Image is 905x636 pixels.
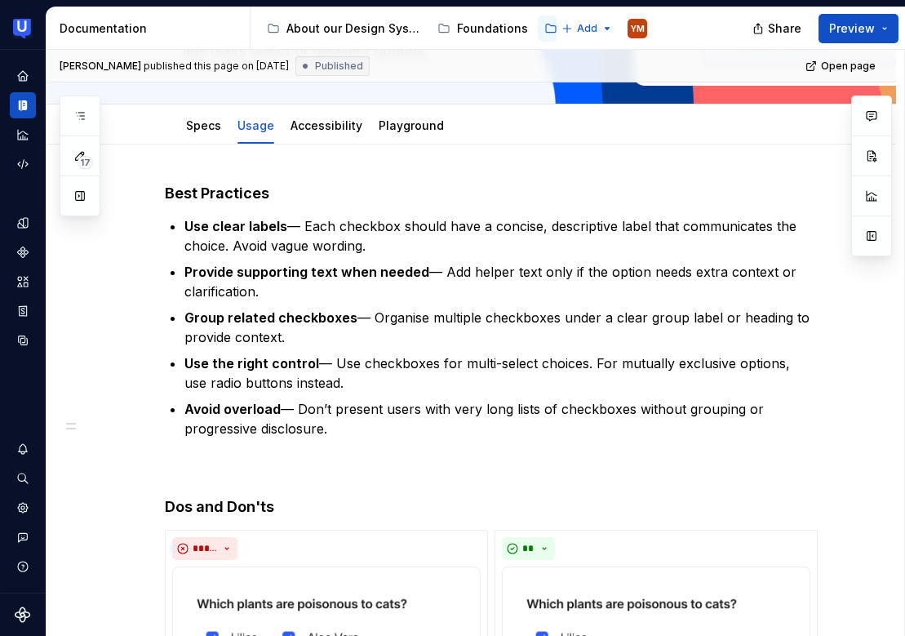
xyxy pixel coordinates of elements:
div: published this page on [DATE] [144,60,289,73]
p: — Use checkboxes for multi-select choices. For mutually exclusive options, use radio buttons inst... [184,354,818,393]
span: Add [577,22,597,35]
a: Components [538,16,643,42]
span: 17 [78,156,93,169]
a: Code automation [10,151,36,177]
strong: Group related checkboxes [184,309,357,326]
a: Playground [379,118,444,132]
a: About our Design System [260,16,428,42]
a: Open page [801,55,883,78]
strong: Use the right control [184,355,319,371]
svg: Supernova Logo [15,607,31,623]
div: Page tree [260,12,553,45]
a: Foundations [431,16,535,42]
button: Share [744,14,812,43]
strong: Avoid overload [184,401,281,417]
a: Documentation [10,92,36,118]
div: Playground [372,108,450,142]
div: Specs [180,108,228,142]
strong: Use clear labels [184,218,287,234]
span: Published [315,60,363,73]
div: About our Design System [286,20,421,37]
button: Add [557,17,618,40]
a: Storybook stories [10,298,36,324]
a: Assets [10,269,36,295]
button: Preview [818,14,898,43]
span: [PERSON_NAME] [60,60,141,73]
button: Search ⌘K [10,465,36,491]
a: Analytics [10,122,36,148]
div: Documentation [60,20,243,37]
p: — Don’t present users with very long lists of checkboxes without grouping or progressive disclosure. [184,399,818,438]
p: — Add helper text only if the option needs extra context or clarification. [184,262,818,301]
a: Usage [237,118,274,132]
div: Usage [231,108,281,142]
a: Data sources [10,327,36,354]
a: Design tokens [10,210,36,236]
button: Notifications [10,436,36,462]
button: Contact support [10,524,36,550]
a: Components [10,239,36,265]
p: — Organise multiple checkboxes under a clear group label or heading to provide context. [184,308,818,347]
div: Accessibility [284,108,369,142]
a: Specs [186,118,221,132]
div: YM [631,22,645,35]
p: — Each checkbox should have a concise, descriptive label that communicates the choice. Avoid vagu... [184,216,818,256]
div: Foundations [457,20,528,37]
strong: Dos and Don'ts [165,498,274,515]
a: Home [10,63,36,89]
strong: Best Practices [165,185,269,202]
a: Settings [10,495,36,521]
strong: Provide supporting text when needed [184,264,429,280]
span: Open page [821,60,876,73]
a: Accessibility [291,118,362,132]
span: Preview [829,20,875,37]
span: Share [768,20,801,37]
img: 41adf70f-fc1c-4662-8e2d-d2ab9c673b1b.png [13,19,33,38]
